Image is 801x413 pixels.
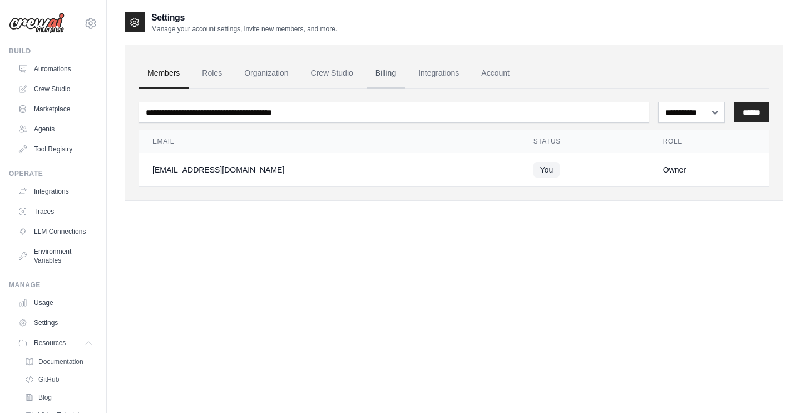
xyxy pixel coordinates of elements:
button: Resources [13,334,97,352]
div: Manage [9,281,97,289]
span: GitHub [38,375,59,384]
a: Tool Registry [13,140,97,158]
div: Owner [663,164,755,175]
span: You [533,162,560,178]
div: Operate [9,169,97,178]
a: Billing [367,58,405,88]
h2: Settings [151,11,337,24]
a: Members [139,58,189,88]
th: Status [520,130,650,153]
a: Marketplace [13,100,97,118]
a: Crew Studio [302,58,362,88]
a: Integrations [409,58,468,88]
span: Resources [34,338,66,347]
a: Documentation [20,354,97,370]
div: [EMAIL_ADDRESS][DOMAIN_NAME] [152,164,507,175]
th: Role [650,130,769,153]
span: Blog [38,393,52,402]
a: Roles [193,58,231,88]
img: Logo [9,13,65,34]
a: Automations [13,60,97,78]
div: Build [9,47,97,56]
a: Environment Variables [13,243,97,269]
th: Email [139,130,520,153]
a: Integrations [13,183,97,200]
a: LLM Connections [13,223,97,240]
a: Crew Studio [13,80,97,98]
span: Documentation [38,357,83,366]
a: GitHub [20,372,97,387]
a: Traces [13,203,97,220]
a: Usage [13,294,97,312]
a: Account [472,58,518,88]
a: Blog [20,390,97,405]
a: Settings [13,314,97,332]
a: Agents [13,120,97,138]
p: Manage your account settings, invite new members, and more. [151,24,337,33]
a: Organization [235,58,297,88]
